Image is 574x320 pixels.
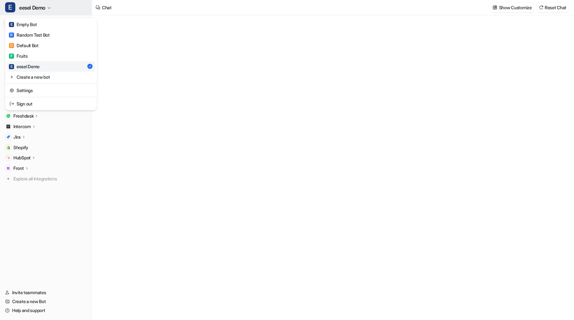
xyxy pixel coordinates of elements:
div: Empty Bot [9,21,37,28]
div: Default Bot [9,42,39,49]
a: Sign out [7,98,95,109]
div: eesel Demo [9,63,40,70]
span: F [9,54,14,59]
a: Settings [7,85,95,96]
span: D [9,43,14,48]
div: Random Test Bot [9,32,50,38]
span: eesel Demo [19,3,45,12]
img: reset [10,100,14,107]
div: Eeesel Demo [5,18,97,110]
span: E [5,2,15,12]
a: Create a new bot [7,72,95,82]
span: E [9,22,14,27]
img: reset [10,74,14,80]
span: E [9,64,14,69]
div: Fruits [9,53,27,59]
img: reset [10,87,14,94]
span: R [9,33,14,38]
